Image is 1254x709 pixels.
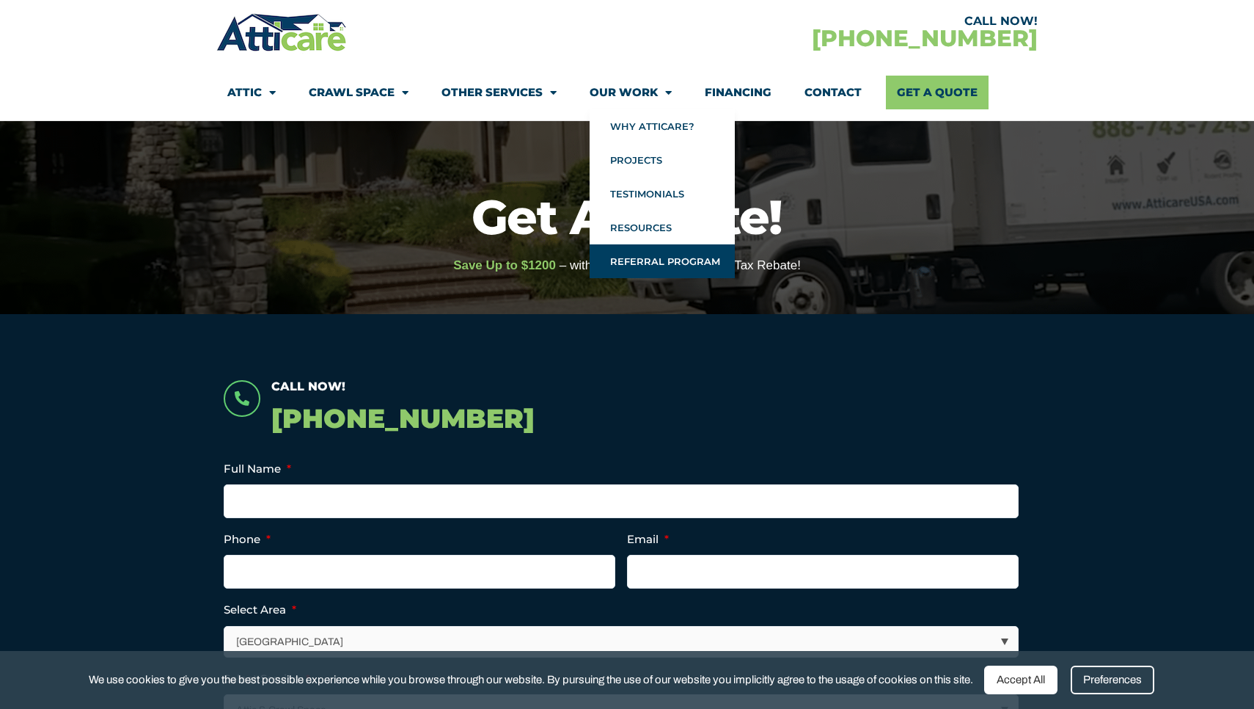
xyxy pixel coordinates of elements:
[227,76,276,109] a: Attic
[804,76,862,109] a: Contact
[627,532,669,547] label: Email
[590,109,735,278] ul: Our Work
[224,462,291,476] label: Full Name
[627,15,1038,27] div: CALL NOW!
[309,76,408,109] a: Crawl Space
[227,76,1027,109] nav: Menu
[271,379,345,393] span: Call Now!
[590,244,735,278] a: Referral Program
[1071,666,1154,694] div: Preferences
[224,532,271,547] label: Phone
[89,671,973,689] span: We use cookies to give you the best possible experience while you browse through our website. By ...
[590,177,735,211] a: Testimonials
[984,666,1057,694] div: Accept All
[224,603,296,617] label: Select Area
[7,193,1247,241] h1: Get A Quote!
[590,211,735,244] a: Resources
[590,109,735,143] a: Why Atticare?
[441,76,557,109] a: Other Services
[705,76,771,109] a: Financing
[590,76,672,109] a: Our Work
[453,258,556,272] span: Save Up to $1200
[560,258,801,272] span: – with Home Efficiency Federal Tax Rebate!
[886,76,989,109] a: Get A Quote
[590,143,735,177] a: Projects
